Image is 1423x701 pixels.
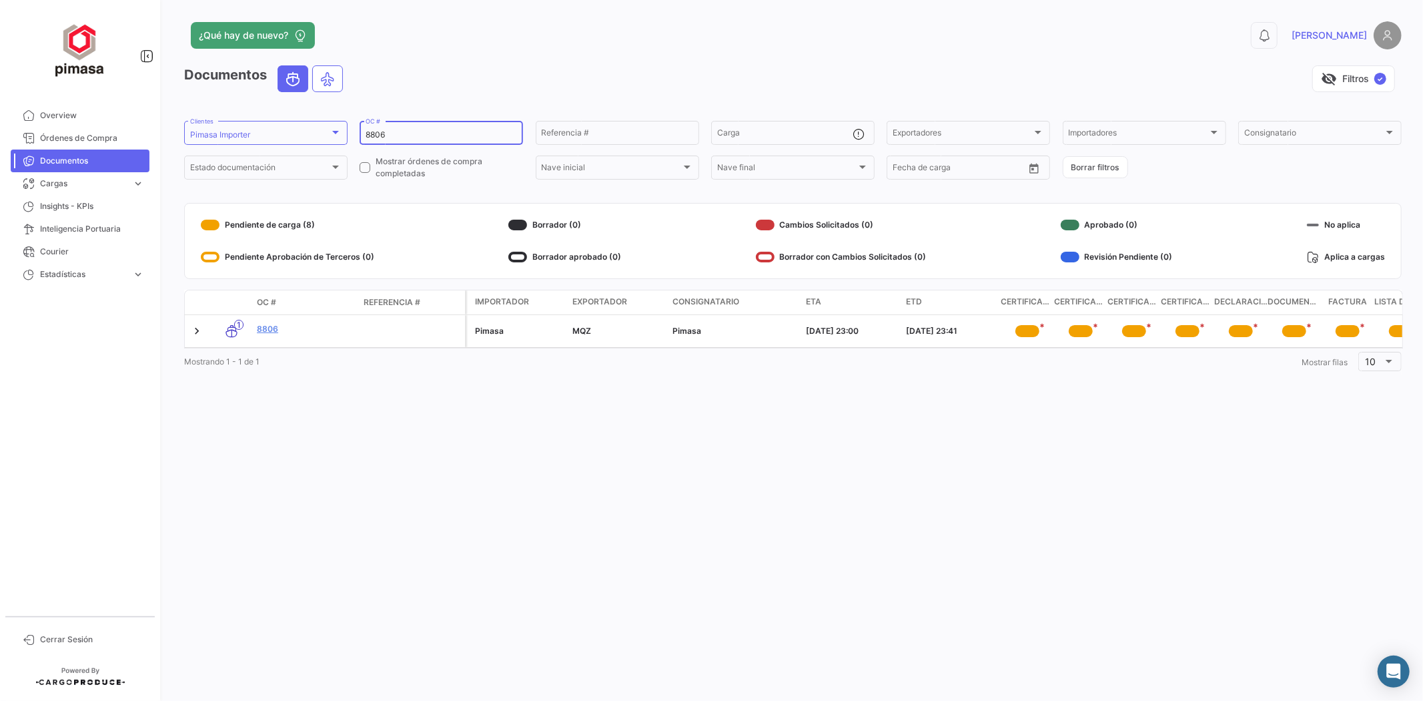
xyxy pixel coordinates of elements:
[1214,290,1268,314] datatable-header-cell: Declaracion de Ingreso
[1161,296,1214,309] span: Certificado de [PERSON_NAME]
[313,66,342,91] button: Air
[201,246,374,268] div: Pendiente Aprobación de Terceros (0)
[190,324,203,338] a: Expand/Collapse Row
[893,165,917,174] input: Desde
[1302,357,1348,367] span: Mostrar filas
[40,223,144,235] span: Inteligencia Portuaria
[806,296,821,308] span: ETA
[40,200,144,212] span: Insights - KPIs
[190,165,330,174] span: Estado documentación
[257,296,276,308] span: OC #
[40,246,144,258] span: Courier
[257,323,353,335] a: 8806
[234,320,244,330] span: 1
[1024,158,1044,178] button: Open calendar
[358,291,465,314] datatable-header-cell: Referencia #
[1268,296,1321,309] span: Documento de transporte
[132,268,144,280] span: expand_more
[47,16,113,83] img: ff117959-d04a-4809-8d46-49844dc85631.png
[1161,290,1214,314] datatable-header-cell: Certificado de Seguro Pimasa
[1054,290,1107,314] datatable-header-cell: Certificado de Origen
[201,214,374,236] div: Pendiente de carga (8)
[1001,290,1054,314] datatable-header-cell: Certificado de Analisis
[11,240,149,263] a: Courier
[1268,290,1321,314] datatable-header-cell: Documento de transporte
[1061,214,1173,236] div: Aprobado (0)
[906,325,995,337] div: [DATE] 23:41
[211,297,252,308] datatable-header-cell: Modo de Transporte
[40,109,144,122] span: Overview
[572,325,662,337] div: MQZ
[11,218,149,240] a: Inteligencia Portuaria
[756,246,927,268] div: Borrador con Cambios Solicitados (0)
[40,132,144,144] span: Órdenes de Compra
[508,214,621,236] div: Borrador (0)
[1321,71,1337,87] span: visibility_off
[1107,296,1161,309] span: Certificado de Seguro
[567,290,667,314] datatable-header-cell: Exportador
[11,195,149,218] a: Insights - KPIs
[190,130,250,140] mat-select-trigger: Pimasa Importer
[1054,296,1107,309] span: Certificado de Origen
[667,290,801,314] datatable-header-cell: Consignatario
[1107,290,1161,314] datatable-header-cell: Certificado de Seguro
[278,66,308,91] button: Ocean
[252,291,358,314] datatable-header-cell: OC #
[40,268,127,280] span: Estadísticas
[132,178,144,190] span: expand_more
[199,29,288,42] span: ¿Qué hay de nuevo?
[1069,130,1208,140] span: Importadores
[40,634,144,646] span: Cerrar Sesión
[542,165,681,174] span: Nave inicial
[901,290,1001,314] datatable-header-cell: ETD
[1366,356,1376,367] span: 10
[1321,290,1374,314] datatable-header-cell: Factura
[364,296,420,308] span: Referencia #
[11,150,149,172] a: Documentos
[717,165,857,174] span: Nave final
[906,296,922,308] span: ETD
[1374,21,1402,49] img: placeholder-user.png
[1244,130,1384,140] span: Consignatario
[1063,156,1128,178] button: Borrar filtros
[376,156,523,180] span: Mostrar órdenes de compra completadas
[11,104,149,127] a: Overview
[475,296,529,308] span: Importador
[572,296,627,308] span: Exportador
[801,290,901,314] datatable-header-cell: ETA
[672,296,739,308] span: Consignatario
[11,127,149,150] a: Órdenes de Compra
[926,165,989,174] input: Hasta
[184,357,260,367] span: Mostrando 1 - 1 de 1
[1292,29,1367,42] span: [PERSON_NAME]
[806,325,895,337] div: [DATE] 23:00
[1214,296,1268,309] span: Declaracion de Ingreso
[1312,65,1395,92] button: visibility_offFiltros✓
[1374,73,1386,85] span: ✓
[40,178,127,190] span: Cargas
[1307,246,1385,268] div: Aplica a cargas
[1328,296,1367,309] span: Factura
[893,130,1032,140] span: Exportadores
[40,155,144,167] span: Documentos
[475,325,562,337] div: Pimasa
[1001,296,1054,309] span: Certificado de Analisis
[184,65,347,92] h3: Documentos
[672,326,701,336] span: Pimasa
[1061,246,1173,268] div: Revisión Pendiente (0)
[191,22,315,49] button: ¿Qué hay de nuevo?
[467,290,567,314] datatable-header-cell: Importador
[756,214,927,236] div: Cambios Solicitados (0)
[1307,214,1385,236] div: No aplica
[508,246,621,268] div: Borrador aprobado (0)
[1378,656,1410,688] div: Abrir Intercom Messenger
